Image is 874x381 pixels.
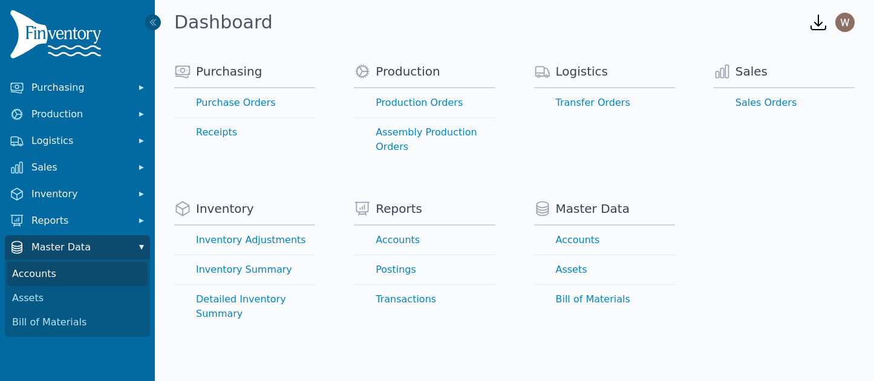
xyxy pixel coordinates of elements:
[5,235,150,259] button: Master Data
[5,129,150,153] button: Logistics
[534,88,675,117] a: Transfer Orders
[354,255,495,284] a: Postings
[174,226,315,255] a: Inventory Adjustments
[534,226,675,255] a: Accounts
[5,209,150,233] button: Reports
[534,255,675,284] a: Assets
[31,107,128,122] span: Production
[174,88,315,117] a: Purchase Orders
[174,11,273,33] h1: Dashboard
[196,63,262,80] span: Purchasing
[31,80,128,95] span: Purchasing
[7,310,148,334] a: Bill of Materials
[174,255,315,284] a: Inventory Summary
[31,213,128,228] span: Reports
[534,285,675,314] a: Bill of Materials
[196,200,254,217] span: Inventory
[354,118,495,161] a: Assembly Production Orders
[5,102,150,126] button: Production
[556,200,630,217] span: Master Data
[31,160,128,175] span: Sales
[835,13,855,32] img: William Rogers
[7,286,148,310] a: Assets
[5,182,150,206] button: Inventory
[7,262,148,286] a: Accounts
[31,134,128,148] span: Logistics
[735,63,768,80] span: Sales
[376,63,440,80] span: Production
[5,155,150,180] button: Sales
[31,187,128,201] span: Inventory
[5,76,150,100] button: Purchasing
[31,240,128,255] span: Master Data
[10,10,106,63] img: Finventory
[354,285,495,314] a: Transactions
[376,200,422,217] span: Reports
[556,63,608,80] span: Logistics
[354,226,495,255] a: Accounts
[174,118,315,147] a: Receipts
[714,88,855,117] a: Sales Orders
[354,88,495,117] a: Production Orders
[174,285,315,328] a: Detailed Inventory Summary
